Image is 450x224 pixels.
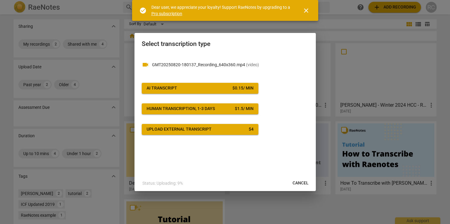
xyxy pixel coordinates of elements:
[151,4,292,17] div: Dear user, we appreciate your loyalty! Support RaeNotes by upgrading to a
[142,180,183,187] p: Status: Uploading: 9%
[246,62,259,67] span: ( video )
[232,85,254,91] div: $ 0.15 / min
[235,106,254,112] div: $ 1.5 / min
[139,7,147,14] span: check_circle
[147,126,212,132] div: Upload external transcript
[152,62,309,68] p: GMT20250820-180137_Recording_640x360.mp4(video)
[151,11,182,16] a: Pro subscription
[142,83,258,94] button: AI Transcript$0.15/ min
[249,126,254,132] div: $ 4
[288,178,313,189] button: Cancel
[142,103,258,114] button: Human transcription, 1-3 days$1.5/ min
[142,124,258,135] button: Upload external transcript$4
[142,40,309,48] h2: Select transcription type
[293,180,309,186] span: Cancel
[142,61,149,68] span: videocam
[147,106,215,112] div: Human transcription, 1-3 days
[303,7,310,14] span: close
[299,3,313,18] button: Close
[147,85,177,91] div: AI Transcript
